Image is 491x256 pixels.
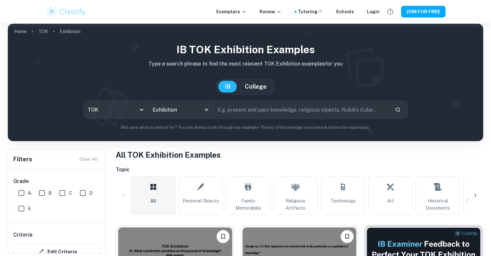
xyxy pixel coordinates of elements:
[48,189,52,197] span: B
[392,104,403,115] button: Search
[401,6,446,18] button: JOIN FOR FREE
[276,197,315,212] span: Religious Artifacts
[213,101,390,119] input: E.g. present and past knowledge, religious objects, Rubik's Cube...
[13,60,478,68] p: Type a search phrase to find the most relevant TOK Exhibition examples for you
[8,24,483,141] img: profile cover
[13,231,32,239] h6: Criteria
[217,230,230,243] button: Please log in to bookmark exemplars
[83,101,148,119] div: TOK
[183,197,219,204] span: Personal Objects
[385,6,396,17] button: Help and Feedback
[28,205,31,212] span: E
[116,166,483,174] h6: Topic
[13,42,478,57] h1: IB TOK Exhibition examples
[331,197,356,204] span: Technology
[238,81,273,92] button: College
[116,149,483,161] h1: All TOK Exhibition Examples
[60,28,81,35] p: Exhibition
[150,197,156,204] span: All
[13,155,32,164] h6: Filters
[298,8,323,15] a: Tutoring
[341,230,354,243] button: Please log in to bookmark exemplars
[259,8,282,15] p: Review
[419,197,457,212] span: Historical Documents
[367,8,380,15] a: Login
[89,189,93,197] span: D
[13,124,478,131] p: Not sure what to search for? You can always look through our example Theory of Knowledge coursewo...
[218,81,237,92] button: IB
[387,197,394,204] span: Art
[336,8,354,15] a: Schools
[28,189,31,197] span: A
[216,8,246,15] p: Exemplars
[14,27,27,36] a: Home
[38,27,48,36] a: TOK
[45,5,87,18] img: Clastify logo
[69,189,72,197] span: C
[229,197,267,212] span: Family Memorabilia
[13,177,100,185] h6: Grade
[148,101,213,119] div: Exhibition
